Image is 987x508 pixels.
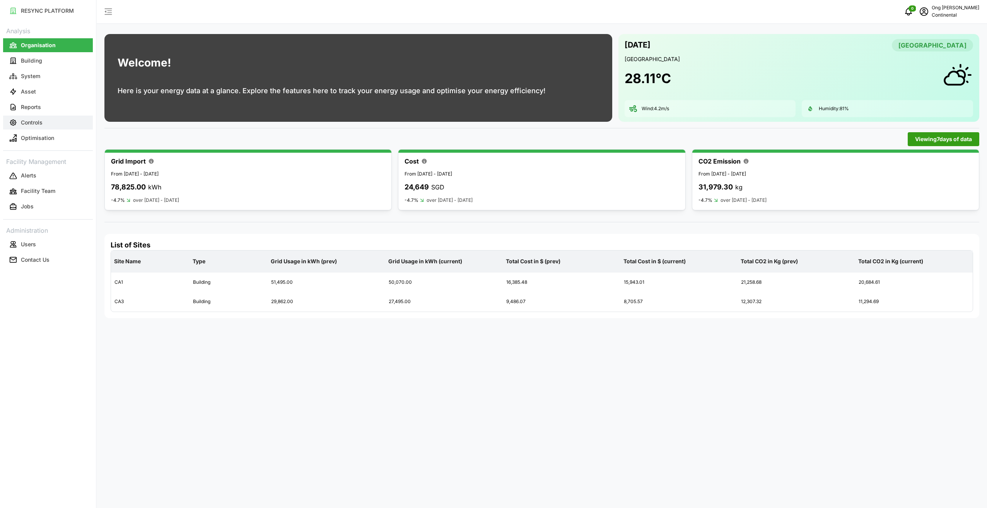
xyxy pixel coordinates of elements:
p: Users [21,240,36,248]
p: Building [21,57,42,65]
div: 12,307.32 [738,292,855,311]
p: System [21,72,40,80]
p: Wind: 4.2 m/s [642,106,669,112]
div: 20,684.61 [856,273,972,292]
button: Viewing7days of data [908,132,979,146]
h1: 28.11 °C [625,70,671,87]
button: schedule [916,4,932,19]
p: Type [191,251,266,271]
a: Controls [3,115,93,130]
p: -4.7% [405,197,418,203]
p: From [DATE] - [DATE] [698,170,973,178]
p: Total CO2 in Kg (prev) [739,251,854,271]
p: Ong [PERSON_NAME] [932,4,979,12]
button: notifications [901,4,916,19]
p: -4.7% [111,197,125,203]
p: [DATE] [625,39,651,51]
a: System [3,68,93,84]
button: Facility Team [3,184,93,198]
p: Total CO2 in Kg (current) [857,251,971,271]
p: Facility Team [21,187,55,195]
button: Alerts [3,169,93,183]
div: 15,943.01 [621,273,738,292]
p: Total Cost in $ (current) [622,251,736,271]
p: RESYNC PLATFORM [21,7,74,15]
div: 8,705.57 [621,292,738,311]
p: Alerts [21,172,36,179]
p: Facility Management [3,155,93,167]
a: Contact Us [3,252,93,268]
p: Reports [21,103,41,111]
button: RESYNC PLATFORM [3,4,93,18]
a: Asset [3,84,93,99]
p: 24,649 [405,182,429,193]
p: Site Name [113,251,188,271]
p: Cost [405,157,419,166]
button: Jobs [3,200,93,214]
p: Controls [21,119,43,126]
a: Users [3,237,93,252]
p: 78,825.00 [111,182,146,193]
div: Building [190,292,268,311]
p: Total Cost in $ (prev) [504,251,619,271]
button: Users [3,237,93,251]
p: From [DATE] - [DATE] [405,170,679,178]
p: Grid Usage in kWh (prev) [269,251,384,271]
div: CA1 [111,273,189,292]
p: 31,979.30 [698,182,733,193]
div: 50,070.00 [386,273,502,292]
div: 51,495.00 [268,273,385,292]
button: Contact Us [3,253,93,267]
p: Grid Usage in kWh (current) [387,251,501,271]
p: Organisation [21,41,56,49]
span: Viewing 7 days of data [915,133,972,146]
span: 0 [911,6,914,11]
button: Building [3,54,93,68]
p: over [DATE] - [DATE] [721,197,767,204]
div: 29,862.00 [268,292,385,311]
button: Organisation [3,38,93,52]
a: Alerts [3,168,93,184]
p: [GEOGRAPHIC_DATA] [625,55,973,63]
p: Humidity: 81 % [819,106,849,112]
p: Continental [932,12,979,19]
button: Asset [3,85,93,99]
div: 16,385.48 [503,273,620,292]
p: over [DATE] - [DATE] [133,197,179,204]
p: Asset [21,88,36,95]
p: kg [735,182,743,192]
p: -4.7% [698,197,712,203]
p: From [DATE] - [DATE] [111,170,385,178]
p: Jobs [21,203,34,210]
p: SGD [431,182,444,192]
p: CO2 Emission [698,157,741,166]
a: Reports [3,99,93,115]
p: Administration [3,224,93,235]
p: Optimisation [21,134,54,142]
p: Contact Us [21,256,50,264]
p: Grid Import [111,157,146,166]
a: Jobs [3,199,93,215]
a: Facility Team [3,184,93,199]
p: Analysis [3,25,93,36]
button: Controls [3,116,93,130]
p: kWh [148,182,161,192]
a: Optimisation [3,130,93,146]
span: [GEOGRAPHIC_DATA] [898,39,967,51]
a: RESYNC PLATFORM [3,3,93,19]
button: Reports [3,100,93,114]
p: over [DATE] - [DATE] [427,197,473,204]
button: System [3,69,93,83]
a: Organisation [3,38,93,53]
p: Here is your energy data at a glance. Explore the features here to track your energy usage and op... [118,85,545,96]
h1: Welcome! [118,55,171,71]
div: 9,486.07 [503,292,620,311]
a: Building [3,53,93,68]
div: CA3 [111,292,189,311]
button: Optimisation [3,131,93,145]
div: Building [190,273,268,292]
div: 21,258.68 [738,273,855,292]
div: 11,294.69 [856,292,972,311]
div: 27,495.00 [386,292,502,311]
h4: List of Sites [111,240,973,250]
